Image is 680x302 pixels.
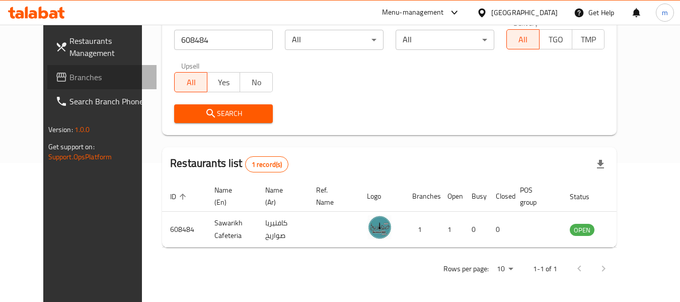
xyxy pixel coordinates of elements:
[69,35,149,59] span: Restaurants Management
[69,95,149,107] span: Search Branch Phone
[48,140,95,153] span: Get support on:
[245,156,289,172] div: Total records count
[544,32,568,47] span: TGO
[265,184,296,208] span: Name (Ar)
[244,75,269,90] span: No
[174,30,273,50] input: Search for restaurant name or ID..
[170,156,288,172] h2: Restaurants list
[588,152,613,176] div: Export file
[240,72,273,92] button: No
[162,212,206,248] td: 608484
[174,72,207,92] button: All
[179,75,203,90] span: All
[439,212,464,248] td: 1
[246,160,288,169] span: 1 record(s)
[488,212,512,248] td: 0
[182,107,265,120] span: Search
[174,104,273,123] button: Search
[439,181,464,212] th: Open
[570,224,594,236] span: OPEN
[464,212,488,248] td: 0
[506,29,540,49] button: All
[404,181,439,212] th: Branches
[511,32,536,47] span: All
[404,212,439,248] td: 1
[47,29,157,65] a: Restaurants Management
[48,123,73,136] span: Version:
[207,72,240,92] button: Yes
[539,29,572,49] button: TGO
[513,19,539,26] label: Delivery
[181,62,200,69] label: Upsell
[520,184,550,208] span: POS group
[214,184,245,208] span: Name (En)
[48,150,112,163] a: Support.OpsPlatform
[359,181,404,212] th: Logo
[396,30,494,50] div: All
[615,181,649,212] th: Action
[170,191,189,203] span: ID
[464,181,488,212] th: Busy
[206,212,257,248] td: Sawarikh Cafeteria
[533,263,557,275] p: 1-1 of 1
[493,262,517,277] div: Rows per page:
[211,75,236,90] span: Yes
[572,29,605,49] button: TMP
[47,65,157,89] a: Branches
[491,7,558,18] div: [GEOGRAPHIC_DATA]
[316,184,347,208] span: Ref. Name
[367,215,392,240] img: Sawarikh Cafeteria
[570,191,602,203] span: Status
[257,212,308,248] td: كافتيريا صواريخ
[576,32,601,47] span: TMP
[162,181,649,248] table: enhanced table
[74,123,90,136] span: 1.0.0
[488,181,512,212] th: Closed
[443,263,489,275] p: Rows per page:
[285,30,384,50] div: All
[662,7,668,18] span: m
[69,71,149,83] span: Branches
[382,7,444,19] div: Menu-management
[47,89,157,113] a: Search Branch Phone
